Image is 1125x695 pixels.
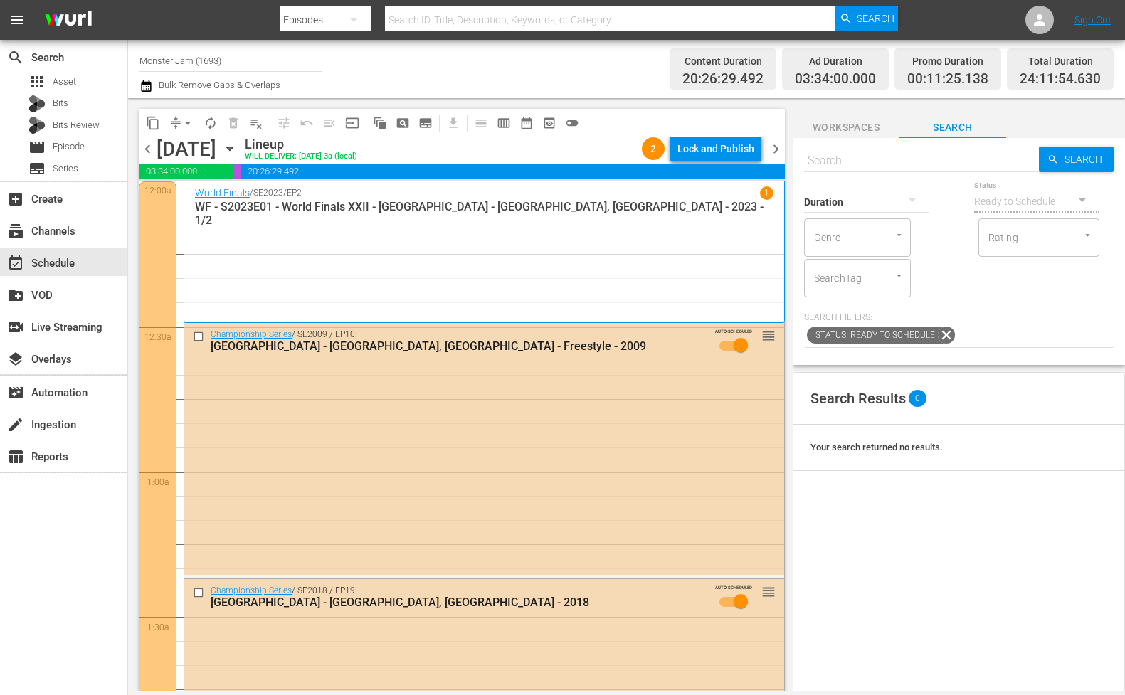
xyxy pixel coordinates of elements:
span: Copy Lineup [142,112,164,134]
span: Select an event to delete [222,112,245,134]
span: 20:26:29.492 [682,71,764,87]
div: Promo Duration [907,51,988,71]
span: Asset [28,73,46,90]
p: WF - S2023E01 - World Finals XXII - [GEOGRAPHIC_DATA] - [GEOGRAPHIC_DATA], [GEOGRAPHIC_DATA] - 20... [195,200,773,227]
span: content_copy [146,116,160,130]
span: Create [7,191,24,208]
div: WILL DELIVER: [DATE] 3a (local) [245,152,357,161]
span: Asset [53,75,76,89]
span: Search [1059,147,1114,172]
span: 03:34:00.000 [795,71,876,87]
span: date_range_outlined [519,116,534,130]
p: / [250,188,253,198]
p: SE2023 / [253,188,287,198]
button: Lock and Publish [670,136,761,161]
span: Episode [28,139,46,156]
span: Refresh All Search Blocks [364,109,391,137]
span: Bits [53,96,68,110]
span: Remove Gaps & Overlaps [164,112,199,134]
span: Schedule [7,255,24,272]
span: chevron_left [139,140,157,158]
span: Week Calendar View [492,112,515,134]
span: 0 [909,390,926,407]
span: Day Calendar View [465,109,492,137]
span: calendar_view_week_outlined [497,116,511,130]
span: Update Metadata from Key Asset [341,112,364,134]
span: Reports [7,448,24,465]
span: Ingestion [7,416,24,433]
span: Create Search Block [391,112,414,134]
span: Search [899,119,1006,137]
span: input [345,116,359,130]
span: 00:11:25.138 [907,71,988,87]
a: World Finals [195,187,250,198]
span: chevron_right [767,140,785,158]
span: Clear Lineup [245,112,268,134]
div: Lineup [245,137,357,152]
span: Search [857,6,894,31]
button: Open [1081,228,1094,242]
button: reorder [761,584,776,598]
span: 20:26:29.492 [241,164,784,179]
span: Download as CSV [437,109,465,137]
span: auto_awesome_motion_outlined [373,116,387,130]
div: Ad Duration [795,51,876,71]
span: Workspaces [793,119,899,137]
span: Revert to Primary Episode [295,112,318,134]
div: / SE2009 / EP10: [211,329,706,353]
span: playlist_remove_outlined [249,116,263,130]
span: pageview_outlined [396,116,410,130]
span: compress [169,116,183,130]
button: Search [835,6,898,31]
span: Your search returned no results. [810,442,943,452]
span: toggle_off [565,116,579,130]
span: Series [28,160,46,177]
span: 24 hours Lineup View is OFF [561,112,583,134]
span: arrow_drop_down [181,116,195,130]
a: Championship Series [211,585,292,595]
span: Live Streaming [7,319,24,336]
div: / SE2018 / EP19: [211,585,706,609]
span: Search Results [810,390,906,407]
span: Series [53,161,78,176]
span: 2 [642,143,665,154]
span: subtitles_outlined [418,116,433,130]
div: [GEOGRAPHIC_DATA] - [GEOGRAPHIC_DATA], [GEOGRAPHIC_DATA] - 2018 [211,595,706,609]
span: 03:34:00.000 [139,164,233,179]
span: reorder [761,584,776,600]
span: Search [7,49,24,66]
p: EP2 [287,188,302,198]
div: Bits Review [28,117,46,134]
div: Content Duration [682,51,764,71]
span: View Backup [538,112,561,134]
a: Sign Out [1074,14,1111,26]
span: Customize Events [268,109,295,137]
span: Bits Review [53,118,100,132]
p: Search Filters: [804,312,1114,324]
div: Total Duration [1020,51,1101,71]
span: Month Calendar View [515,112,538,134]
span: Create Series Block [414,112,437,134]
span: Fill episodes with ad slates [318,112,341,134]
span: Overlays [7,351,24,368]
span: Bulk Remove Gaps & Overlaps [157,80,280,90]
button: reorder [761,328,776,342]
span: preview_outlined [542,116,556,130]
span: 24:11:54.630 [1020,71,1101,87]
span: menu [9,11,26,28]
p: 1 [764,188,769,198]
button: Open [892,269,906,282]
div: Ready to Schedule [974,181,1099,221]
div: [DATE] [157,137,216,161]
span: Episode [53,139,85,154]
span: Channels [7,223,24,240]
div: Bits [28,95,46,112]
a: Championship Series [211,329,292,339]
img: ans4CAIJ8jUAAAAAAAAAAAAAAAAAAAAAAAAgQb4GAAAAAAAAAAAAAAAAAAAAAAAAJMjXAAAAAAAAAAAAAAAAAAAAAAAAgAT5G... [34,4,102,37]
span: VOD [7,287,24,304]
span: Automation [7,384,24,401]
span: AUTO-SCHEDULED [715,328,752,334]
button: Open [892,228,906,242]
div: [GEOGRAPHIC_DATA] - [GEOGRAPHIC_DATA], [GEOGRAPHIC_DATA] - Freestyle - 2009 [211,339,706,353]
button: Search [1039,147,1113,172]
